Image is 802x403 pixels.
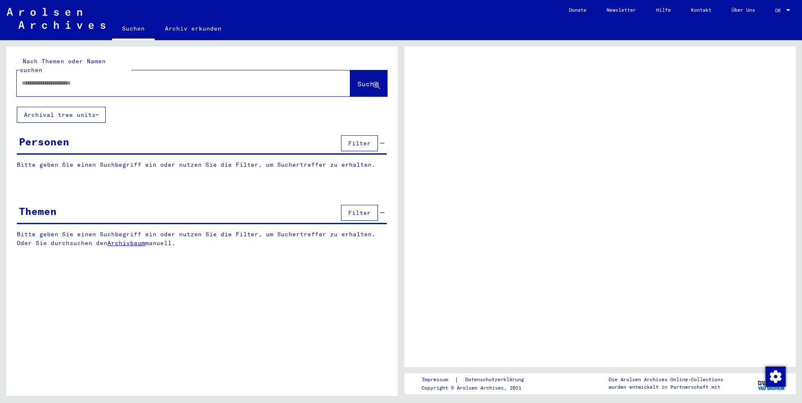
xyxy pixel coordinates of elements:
[350,70,387,96] button: Suche
[422,384,534,392] p: Copyright © Arolsen Archives, 2021
[765,366,785,386] div: Zustimmung ändern
[17,107,106,123] button: Archival tree units
[609,376,723,383] p: Die Arolsen Archives Online-Collections
[348,139,371,147] span: Filter
[19,204,57,219] div: Themen
[341,205,378,221] button: Filter
[348,209,371,217] span: Filter
[341,135,378,151] button: Filter
[766,367,786,387] img: Zustimmung ändern
[20,57,106,74] mat-label: Nach Themen oder Namen suchen
[422,375,455,384] a: Impressum
[155,18,232,39] a: Archiv erkunden
[609,383,723,391] p: wurden entwickelt in Partnerschaft mit
[112,18,155,40] a: Suchen
[458,375,534,384] a: Datenschutzerklärung
[7,8,105,29] img: Arolsen_neg.svg
[775,8,784,13] span: DE
[17,230,387,248] p: Bitte geben Sie einen Suchbegriff ein oder nutzen Sie die Filter, um Suchertreffer zu erhalten. O...
[756,373,787,394] img: yv_logo.png
[422,375,534,384] div: |
[357,80,378,88] span: Suche
[107,239,145,247] a: Archivbaum
[19,134,69,149] div: Personen
[17,160,387,169] p: Bitte geben Sie einen Suchbegriff ein oder nutzen Sie die Filter, um Suchertreffer zu erhalten.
